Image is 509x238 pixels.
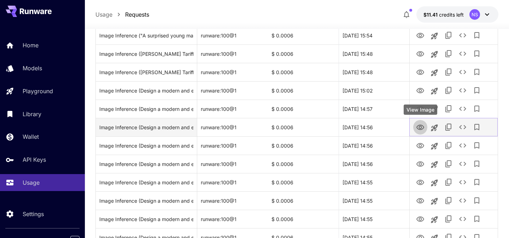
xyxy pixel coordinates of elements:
div: runware:100@1 [197,26,268,44]
button: Launch in playground [427,121,441,135]
button: Add to library [470,212,484,226]
button: See details [456,157,470,171]
button: Launch in playground [427,139,441,153]
button: See details [456,83,470,97]
button: Add to library [470,65,484,79]
button: See details [456,47,470,61]
button: See details [456,102,470,116]
button: Add to library [470,83,484,97]
div: $ 0.0006 [268,44,339,63]
a: Requests [125,10,149,19]
button: Launch in playground [427,176,441,190]
div: $ 0.0006 [268,173,339,191]
button: View Image [413,101,427,116]
button: View Image [413,138,427,153]
button: Launch in playground [427,47,441,61]
div: $ 0.0006 [268,63,339,81]
button: Copy TaskUUID [441,102,456,116]
button: Copy TaskUUID [441,212,456,226]
p: Settings [23,210,44,218]
button: Add to library [470,157,484,171]
div: 31 Aug, 2025 14:57 [339,100,409,118]
div: $ 0.0006 [268,26,339,44]
div: $ 0.0006 [268,100,339,118]
button: View Image [413,120,427,134]
button: Copy TaskUUID [441,157,456,171]
button: Add to library [470,194,484,208]
div: $ 0.0006 [268,191,339,210]
div: Click to copy prompt [99,82,193,100]
div: 31 Aug, 2025 14:55 [339,210,409,228]
div: 31 Aug, 2025 15:02 [339,81,409,100]
div: $ 0.0006 [268,81,339,100]
div: runware:100@1 [197,191,268,210]
div: runware:100@1 [197,155,268,173]
div: Click to copy prompt [99,137,193,155]
button: View Image [413,156,427,171]
button: See details [456,212,470,226]
div: Click to copy prompt [99,155,193,173]
div: runware:100@1 [197,173,268,191]
button: Add to library [470,138,484,153]
div: $11.41161 [423,11,464,18]
div: 31 Aug, 2025 15:48 [339,63,409,81]
div: runware:100@1 [197,81,268,100]
button: Copy TaskUUID [441,138,456,153]
button: View Image [413,83,427,97]
div: Click to copy prompt [99,210,193,228]
button: Launch in playground [427,102,441,117]
button: See details [456,194,470,208]
button: See details [456,65,470,79]
div: runware:100@1 [197,44,268,63]
button: Copy TaskUUID [441,175,456,189]
button: View Image [413,65,427,79]
span: credits left [439,12,464,18]
p: API Keys [23,155,46,164]
button: Copy TaskUUID [441,65,456,79]
div: Click to copy prompt [99,173,193,191]
div: 31 Aug, 2025 15:54 [339,26,409,44]
button: Launch in playground [427,213,441,227]
div: runware:100@1 [197,63,268,81]
button: Copy TaskUUID [441,120,456,134]
a: Usage [95,10,112,19]
button: See details [456,138,470,153]
div: $ 0.0006 [268,118,339,136]
div: Click to copy prompt [99,63,193,81]
button: Add to library [470,28,484,42]
button: View Image [413,28,427,42]
p: Library [23,110,41,118]
button: Copy TaskUUID [441,83,456,97]
nav: breadcrumb [95,10,149,19]
button: Launch in playground [427,84,441,98]
div: runware:100@1 [197,118,268,136]
button: See details [456,120,470,134]
div: Click to copy prompt [99,45,193,63]
p: Playground [23,87,53,95]
button: Add to library [470,120,484,134]
button: View Image [413,46,427,61]
button: Add to library [470,175,484,189]
button: Copy TaskUUID [441,194,456,208]
div: runware:100@1 [197,136,268,155]
button: Copy TaskUUID [441,47,456,61]
div: 31 Aug, 2025 14:55 [339,173,409,191]
div: runware:100@1 [197,100,268,118]
button: $11.41161NS [416,6,498,23]
p: Usage [23,178,40,187]
div: Click to copy prompt [99,100,193,118]
div: runware:100@1 [197,210,268,228]
div: Click to copy prompt [99,26,193,44]
button: Add to library [470,102,484,116]
button: Launch in playground [427,194,441,208]
p: Home [23,41,39,49]
div: $ 0.0006 [268,210,339,228]
div: Click to copy prompt [99,118,193,136]
button: Launch in playground [427,157,441,172]
p: Wallet [23,132,39,141]
div: NS [469,9,480,20]
div: 31 Aug, 2025 14:56 [339,136,409,155]
div: View Image [404,105,437,115]
button: See details [456,175,470,189]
